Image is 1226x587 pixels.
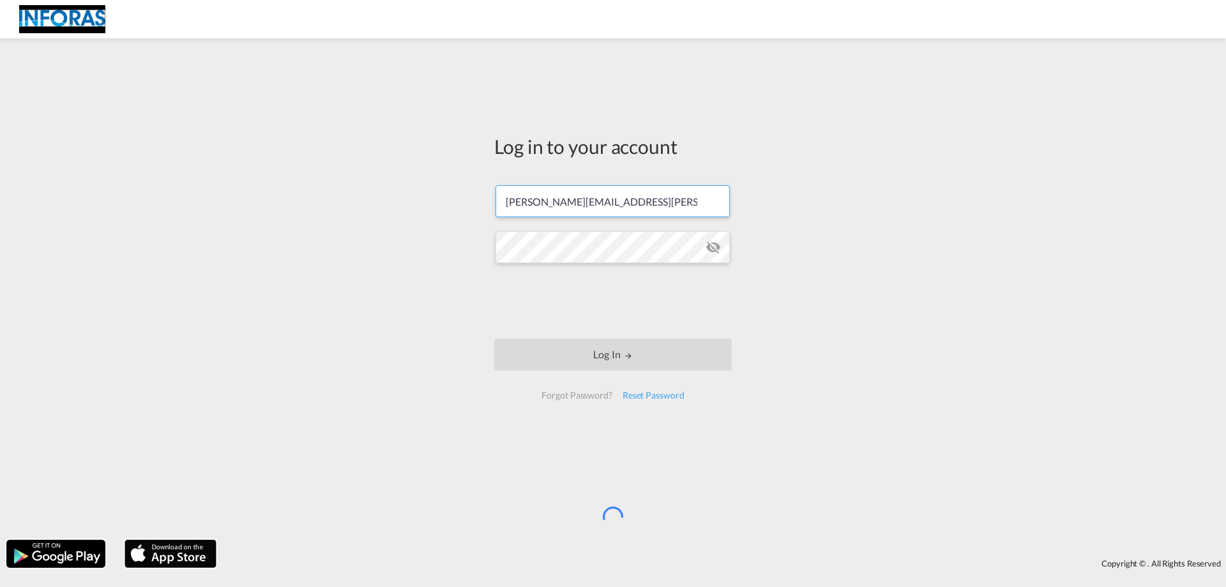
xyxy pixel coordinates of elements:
iframe: reCAPTCHA [516,276,710,326]
div: Log in to your account [494,133,732,160]
img: google.png [5,538,107,569]
div: Reset Password [617,384,690,407]
input: Enter email/phone number [496,185,730,217]
md-icon: icon-eye-off [706,240,721,255]
div: Forgot Password? [536,384,617,407]
img: eff75c7098ee11eeb65dd1c63e392380.jpg [19,5,105,34]
img: apple.png [123,538,218,569]
div: Copyright © . All Rights Reserved [223,553,1226,574]
button: LOGIN [494,339,732,370]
